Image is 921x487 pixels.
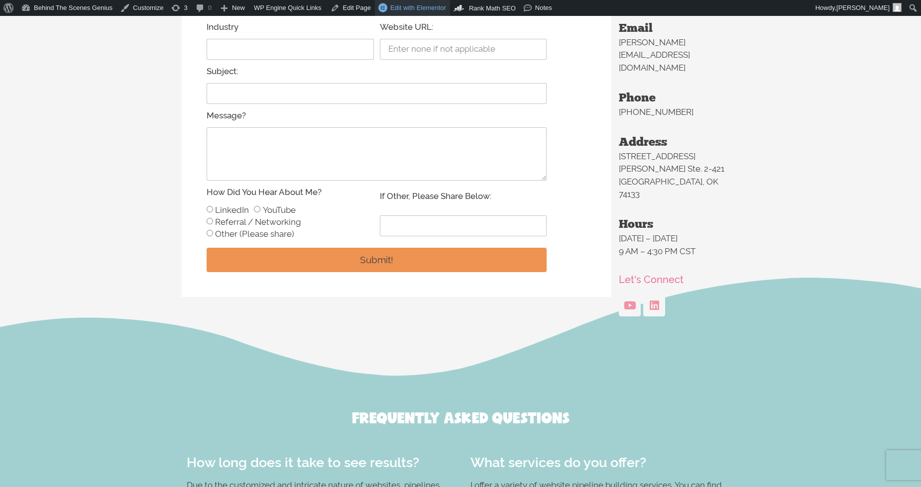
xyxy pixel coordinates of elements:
[215,217,301,227] label: Referral / Networking
[215,205,249,215] label: LinkedIn
[380,39,547,60] input: Enter none if not applicable
[187,456,451,469] h3: How long does it take to see results?
[177,411,744,426] h2: Frequently Asked Questions
[619,106,739,119] p: [PHONE_NUMBER]
[380,192,491,208] label: If Other, Please Share Below:
[836,4,890,11] span: [PERSON_NAME]
[619,218,739,230] h2: Hours
[207,248,547,272] button: Submit!
[207,188,322,204] label: How Did You Hear About Me?
[619,92,739,103] h2: Phone
[360,255,393,265] span: Submit!
[619,22,739,34] h2: Email
[619,150,739,201] p: [STREET_ADDRESS][PERSON_NAME] Ste. 2-421 [GEOGRAPHIC_DATA], OK 74133
[380,23,433,39] label: Website URL:
[207,23,238,39] label: Industry
[619,232,739,258] p: [DATE] – [DATE] 9 AM – 4:30 PM CST
[215,229,294,239] label: Other (Please share)
[469,4,516,12] span: Rank Math SEO
[619,136,739,148] h2: Address
[207,67,238,83] label: Subject:
[207,111,246,127] label: Message?
[470,456,734,469] h3: What services do you offer?
[619,275,739,285] h2: Let's Connect
[619,36,739,75] p: [PERSON_NAME][EMAIL_ADDRESS][DOMAIN_NAME]
[263,205,296,215] label: YouTube
[390,4,446,11] span: Edit with Elementor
